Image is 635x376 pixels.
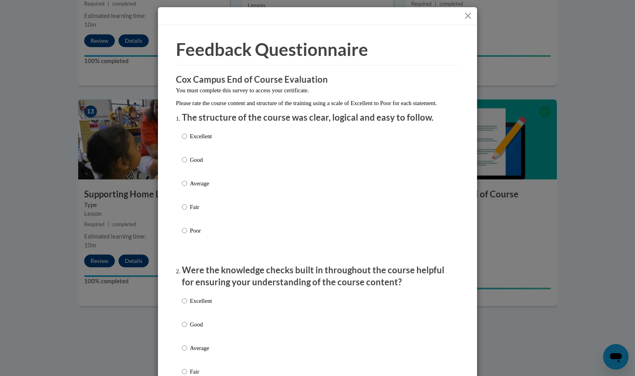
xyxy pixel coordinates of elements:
[190,203,212,211] p: Fair
[182,226,187,235] input: Poor
[182,111,453,124] p: The structure of the course was clear, logical and easy to follow.
[190,320,212,329] p: Good
[182,367,187,376] input: Fair
[182,155,187,164] input: Good
[176,39,368,60] span: Feedback Questionnaire
[190,367,212,376] p: Fair
[463,11,473,21] button: Close
[190,226,212,235] p: Poor
[176,86,459,95] p: You must complete this survey to access your certificate.
[182,344,187,352] input: Average
[190,296,212,305] p: Excellent
[190,344,212,352] p: Average
[190,179,212,188] p: Average
[190,132,212,141] p: Excellent
[182,264,453,289] p: Were the knowledge checks built in throughout the course helpful for ensuring your understanding ...
[190,155,212,164] p: Good
[182,132,187,141] input: Excellent
[182,320,187,329] input: Good
[182,179,187,188] input: Average
[182,203,187,211] input: Fair
[176,99,459,107] p: Please rate the course content and structure of the training using a scale of Excellent to Poor f...
[176,74,459,86] h3: Cox Campus End of Course Evaluation
[182,296,187,305] input: Excellent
